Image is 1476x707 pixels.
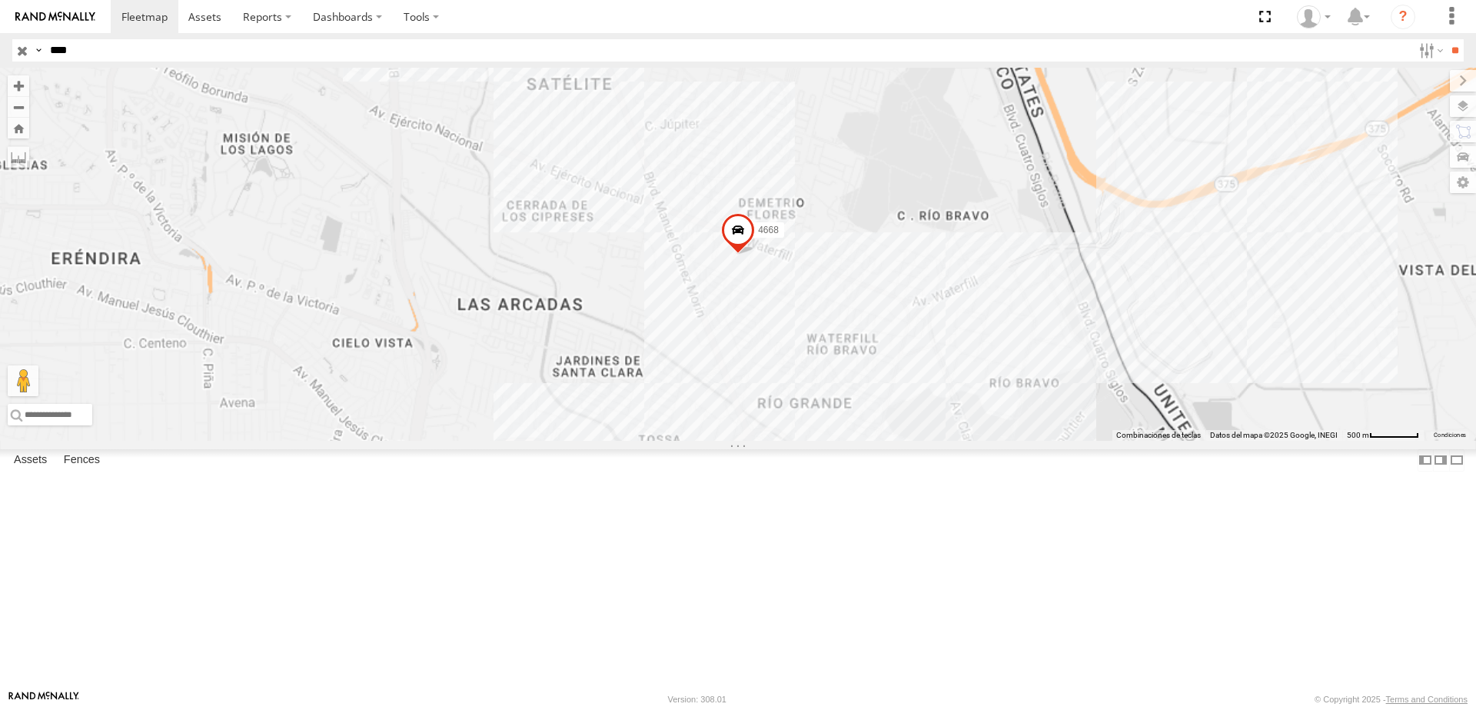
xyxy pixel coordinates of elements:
span: Datos del mapa ©2025 Google, INEGI [1210,431,1338,439]
i: ? [1391,5,1415,29]
label: Assets [6,449,55,471]
label: Map Settings [1450,172,1476,193]
span: 4668 [758,224,779,235]
label: Dock Summary Table to the Left [1418,449,1433,472]
button: Zoom out [8,96,29,118]
label: Search Filter Options [1413,39,1446,62]
button: Arrastra el hombrecito naranja al mapa para abrir Street View [8,365,38,396]
a: Condiciones (se abre en una nueva pestaña) [1434,432,1466,439]
div: © Copyright 2025 - [1315,695,1468,704]
label: Search Query [32,39,45,62]
button: Zoom in [8,75,29,96]
label: Fences [56,449,108,471]
button: Escala del mapa: 500 m por 61 píxeles [1342,430,1424,441]
span: 500 m [1347,431,1369,439]
label: Measure [8,146,29,168]
div: MANUEL HERNANDEZ [1291,5,1336,28]
button: Combinaciones de teclas [1116,430,1201,441]
div: Version: 308.01 [668,695,726,704]
label: Dock Summary Table to the Right [1433,449,1448,472]
label: Hide Summary Table [1449,449,1464,472]
a: Terms and Conditions [1386,695,1468,704]
a: Visit our Website [8,692,79,707]
button: Zoom Home [8,118,29,138]
img: rand-logo.svg [15,12,95,22]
